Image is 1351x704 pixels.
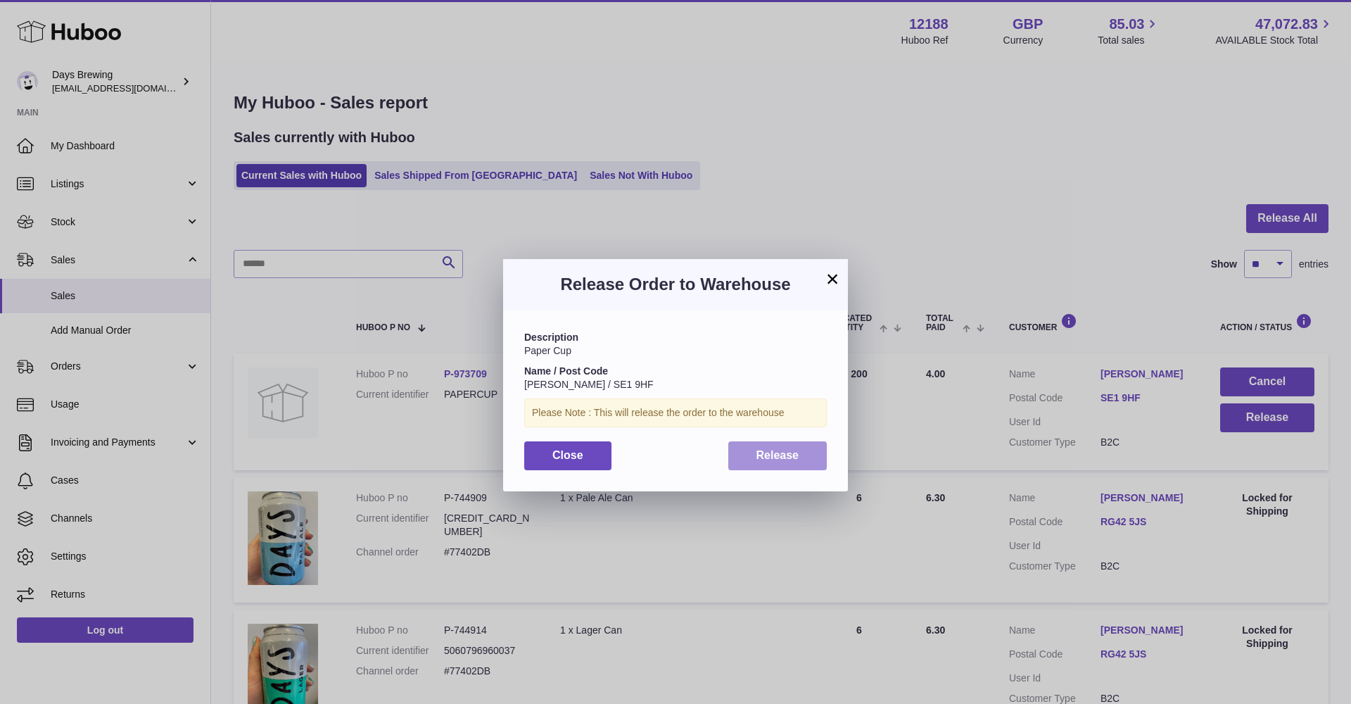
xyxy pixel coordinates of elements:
h3: Release Order to Warehouse [524,273,827,296]
span: Close [552,449,583,461]
strong: Description [524,332,578,343]
button: Release [728,441,827,470]
span: [PERSON_NAME] / SE1 9HF [524,379,654,390]
button: × [824,270,841,287]
button: Close [524,441,611,470]
span: Release [756,449,799,461]
div: Please Note : This will release the order to the warehouse [524,398,827,427]
span: Paper Cup [524,345,571,356]
strong: Name / Post Code [524,365,608,377]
